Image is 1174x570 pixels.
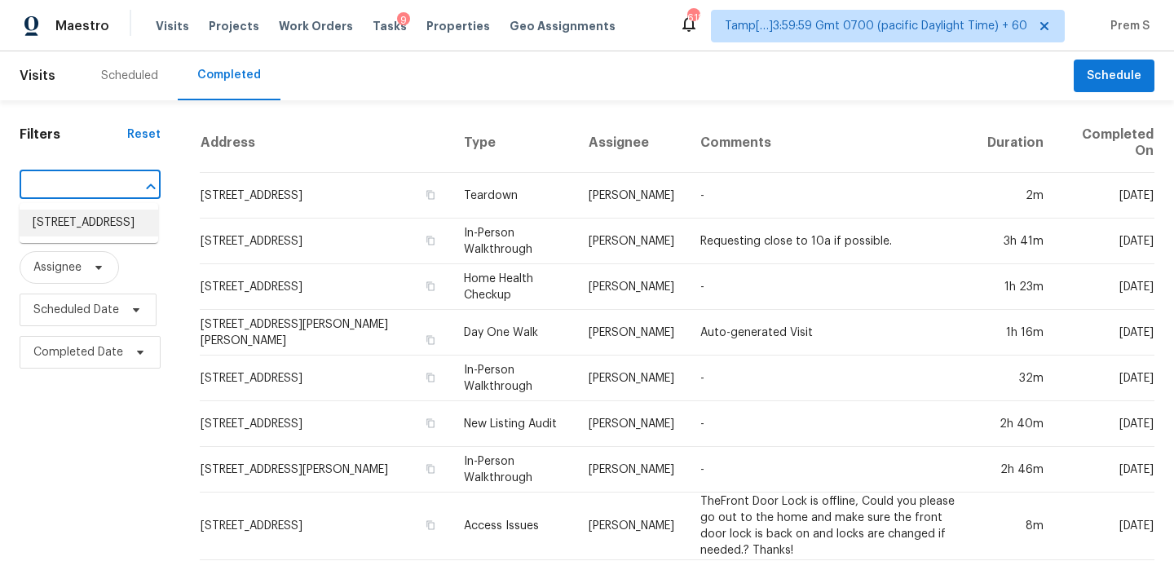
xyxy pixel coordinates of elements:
td: 8m [974,493,1057,560]
div: 9 [397,12,410,29]
span: Properties [426,18,490,34]
span: Tamp[…]3:59:59 Gmt 0700 (pacific Daylight Time) + 60 [725,18,1027,34]
td: [DATE] [1057,493,1154,560]
span: Work Orders [279,18,353,34]
th: Completed On [1057,113,1154,173]
th: Assignee [576,113,687,173]
span: Maestro [55,18,109,34]
div: Completed [197,67,261,83]
td: [PERSON_NAME] [576,264,687,310]
li: [STREET_ADDRESS] [20,210,158,236]
td: [STREET_ADDRESS] [200,264,451,310]
td: - [687,401,973,447]
span: Prem S [1104,18,1150,34]
button: Schedule [1074,60,1154,93]
span: Visits [156,18,189,34]
td: 2h 40m [974,401,1057,447]
td: [STREET_ADDRESS] [200,219,451,264]
button: Copy Address [423,518,438,532]
span: Projects [209,18,259,34]
th: Address [200,113,451,173]
td: - [687,447,973,493]
td: Auto-generated Visit [687,310,973,356]
span: Schedule [1087,66,1141,86]
td: [STREET_ADDRESS] [200,493,451,560]
div: Scheduled [101,68,158,84]
span: Assignee [33,259,82,276]
td: TheFront Door Lock is offline, Could you please go out to the home and make sure the front door l... [687,493,973,560]
button: Copy Address [423,416,438,431]
td: [STREET_ADDRESS] [200,401,451,447]
button: Copy Address [423,370,438,385]
td: Teardown [451,173,576,219]
th: Duration [974,113,1057,173]
td: Home Health Checkup [451,264,576,310]
input: Search for an address... [20,174,115,199]
td: [PERSON_NAME] [576,447,687,493]
span: Tasks [373,20,407,32]
span: Geo Assignments [510,18,616,34]
td: In-Person Walkthrough [451,219,576,264]
td: - [687,356,973,401]
td: 1h 16m [974,310,1057,356]
td: [STREET_ADDRESS] [200,356,451,401]
td: In-Person Walkthrough [451,447,576,493]
td: [DATE] [1057,264,1154,310]
button: Copy Address [423,188,438,202]
td: In-Person Walkthrough [451,356,576,401]
td: [STREET_ADDRESS] [200,173,451,219]
div: Reset [127,126,161,143]
td: [DATE] [1057,219,1154,264]
td: New Listing Audit [451,401,576,447]
td: 1h 23m [974,264,1057,310]
td: [PERSON_NAME] [576,356,687,401]
td: [PERSON_NAME] [576,493,687,560]
td: [PERSON_NAME] [576,401,687,447]
td: [STREET_ADDRESS][PERSON_NAME][PERSON_NAME] [200,310,451,356]
button: Close [139,175,162,198]
span: Scheduled Date [33,302,119,318]
td: Access Issues [451,493,576,560]
td: 32m [974,356,1057,401]
td: [DATE] [1057,310,1154,356]
th: Comments [687,113,973,173]
td: Requesting close to 10a if possible. [687,219,973,264]
button: Copy Address [423,462,438,476]
span: Completed Date [33,344,123,360]
td: - [687,173,973,219]
td: Day One Walk [451,310,576,356]
td: [PERSON_NAME] [576,219,687,264]
td: 3h 41m [974,219,1057,264]
td: [DATE] [1057,401,1154,447]
td: [DATE] [1057,173,1154,219]
h1: Filters [20,126,127,143]
td: 2h 46m [974,447,1057,493]
td: [PERSON_NAME] [576,310,687,356]
th: Type [451,113,576,173]
td: [DATE] [1057,447,1154,493]
span: Visits [20,58,55,94]
td: [PERSON_NAME] [576,173,687,219]
td: - [687,264,973,310]
td: [STREET_ADDRESS][PERSON_NAME] [200,447,451,493]
td: [DATE] [1057,356,1154,401]
button: Copy Address [423,279,438,294]
td: 2m [974,173,1057,219]
button: Copy Address [423,233,438,248]
button: Copy Address [423,333,438,347]
div: 618 [687,10,699,26]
